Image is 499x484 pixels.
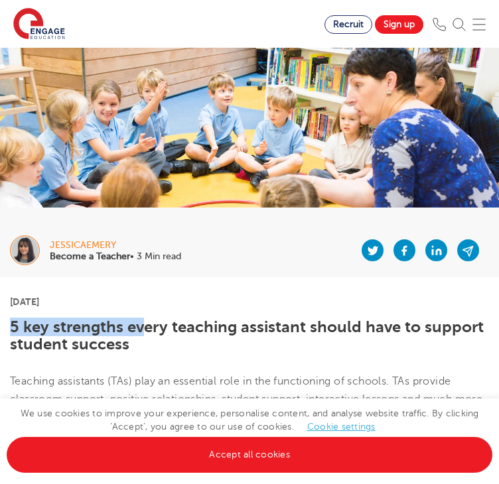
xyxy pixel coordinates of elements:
[375,15,423,34] a: Sign up
[50,251,130,261] b: Become a Teacher
[7,408,492,459] span: We use cookies to improve your experience, personalise content, and analyse website traffic. By c...
[433,18,446,31] img: Phone
[10,318,489,353] h1: 5 key strengths every teaching assistant should have to support student success
[307,422,376,432] a: Cookie settings
[50,241,181,250] div: jessicaemery
[50,252,181,261] p: • 3 Min read
[10,375,486,440] span: Teaching assistants (TAs) play an essential role in the functioning of schools. TAs provide class...
[10,297,489,306] p: [DATE]
[324,15,372,34] a: Recruit
[472,18,486,31] img: Mobile Menu
[13,8,65,41] img: Engage Education
[7,437,492,473] a: Accept all cookies
[453,18,466,31] img: Search
[333,19,364,29] span: Recruit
